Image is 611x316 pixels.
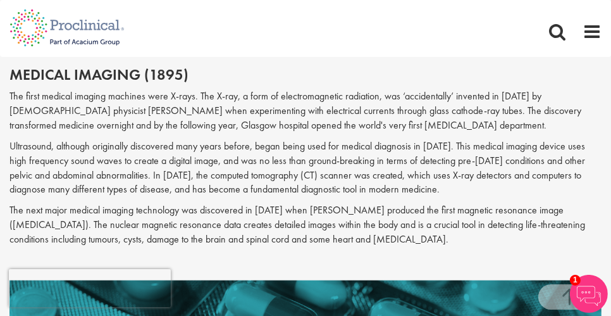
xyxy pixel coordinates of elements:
[9,203,602,247] p: The next major medical imaging technology was discovered in [DATE] when [PERSON_NAME] produced th...
[9,139,602,197] p: Ultrasound, although originally discovered many years before, began being used for medical diagno...
[9,269,171,307] iframe: reCAPTCHA
[570,275,608,313] img: Chatbot
[9,66,602,83] h2: Medical imaging (1895)
[9,89,602,133] p: The first medical imaging machines were X-rays. The X-ray, a form of electromagnetic radiation, w...
[570,275,581,286] span: 1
